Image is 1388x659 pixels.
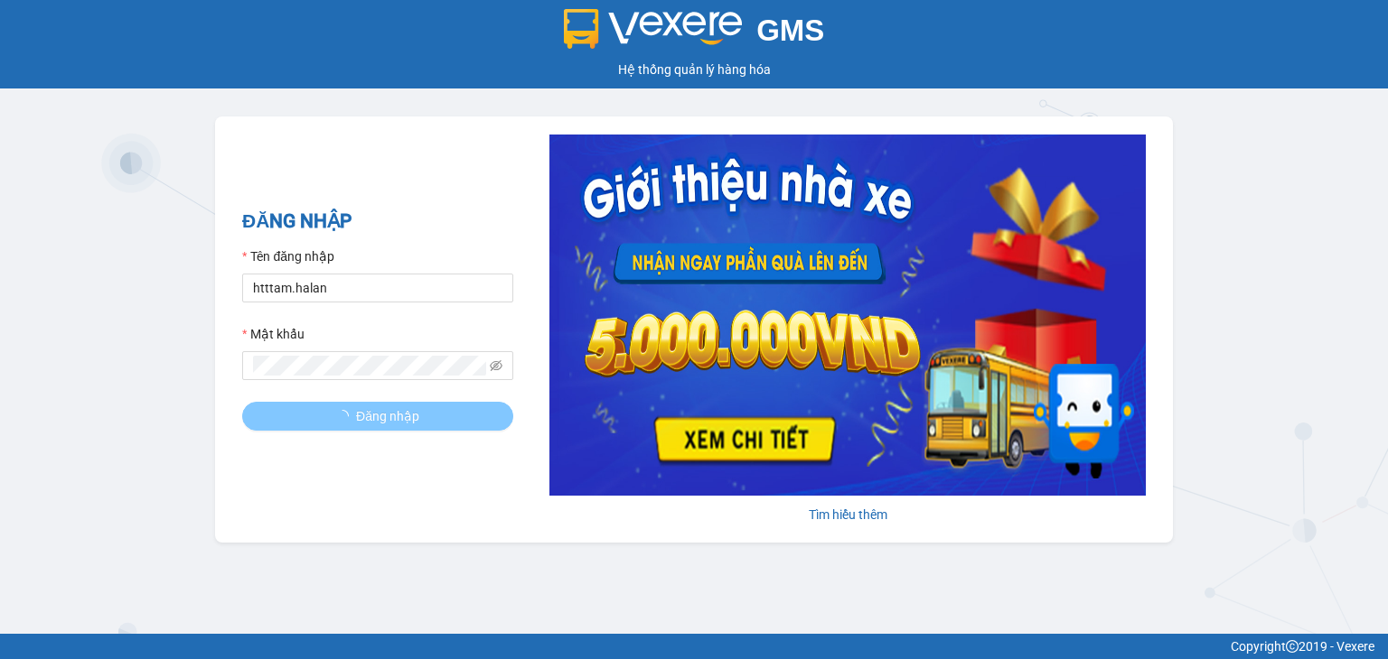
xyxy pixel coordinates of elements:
img: logo 2 [564,9,743,49]
span: copyright [1286,640,1299,653]
button: Đăng nhập [242,402,513,431]
div: Copyright 2019 - Vexere [14,636,1374,656]
img: banner-0 [549,135,1146,496]
input: Tên đăng nhập [242,274,513,302]
a: GMS [564,27,825,42]
span: eye-invisible [490,359,502,372]
label: Mật khẩu [242,324,305,344]
span: loading [336,410,356,422]
input: Mật khẩu [253,356,486,376]
label: Tên đăng nhập [242,246,334,266]
div: Tìm hiểu thêm [549,505,1146,524]
h2: ĐĂNG NHẬP [242,207,513,237]
span: GMS [756,14,824,47]
div: Hệ thống quản lý hàng hóa [5,60,1383,79]
span: Đăng nhập [356,406,419,426]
